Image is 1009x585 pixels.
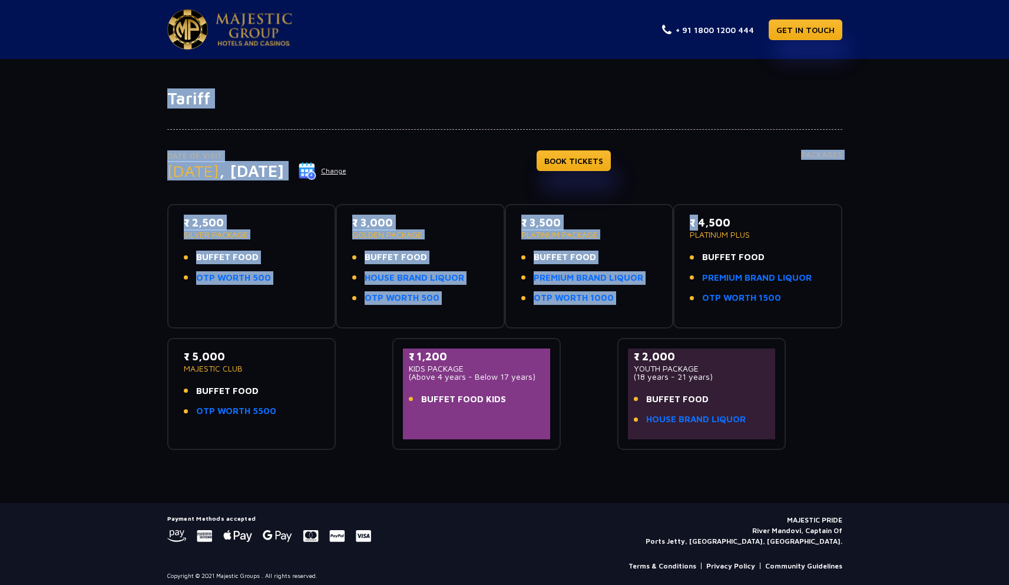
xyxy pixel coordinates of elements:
p: KIDS PACKAGE [409,364,545,373]
p: GOLDEN PACKAGE [352,231,488,239]
p: MAJESTIC CLUB [184,364,320,373]
p: YOUTH PACKAGE [634,364,770,373]
p: (Above 4 years - Below 17 years) [409,373,545,381]
span: BUFFET FOOD [365,251,427,264]
a: OTP WORTH 500 [196,271,271,285]
p: Date of Visit [167,150,347,162]
a: PREMIUM BRAND LIQUOR [702,271,812,285]
p: PLATINUM PACKAGE [521,231,657,239]
p: ₹ 2,000 [634,349,770,364]
a: Privacy Policy [706,561,755,571]
img: Majestic Pride [216,13,292,46]
p: ₹ 5,000 [184,349,320,364]
p: ₹ 3,500 [521,215,657,231]
span: , [DATE] [219,161,284,180]
a: Community Guidelines [765,561,842,571]
h4: Packages [801,150,842,193]
button: Change [298,162,347,180]
p: MAJESTIC PRIDE River Mandovi, Captain Of Ports Jetty, [GEOGRAPHIC_DATA], [GEOGRAPHIC_DATA]. [646,515,842,547]
span: BUFFET FOOD KIDS [421,393,506,406]
a: HOUSE BRAND LIQUOR [646,413,746,426]
p: PLATINUM PLUS [690,231,826,239]
img: Majestic Pride [167,9,208,50]
a: OTP WORTH 1000 [534,291,614,305]
span: BUFFET FOOD [702,251,765,264]
span: BUFFET FOOD [196,251,259,264]
p: ₹ 4,500 [690,215,826,231]
p: ₹ 3,000 [352,215,488,231]
p: Copyright © 2021 Majestic Groups . All rights reserved. [167,571,317,580]
span: [DATE] [167,161,219,180]
a: BOOK TICKETS [537,150,611,171]
span: BUFFET FOOD [646,393,709,406]
a: Terms & Conditions [628,561,696,571]
h5: Payment Methods accepted [167,515,371,522]
a: PREMIUM BRAND LIQUOR [534,271,643,285]
p: ₹ 1,200 [409,349,545,364]
h1: Tariff [167,88,842,109]
p: ₹ 2,500 [184,215,320,231]
a: OTP WORTH 500 [365,291,439,305]
a: OTP WORTH 5500 [196,405,276,418]
a: + 91 1800 1200 444 [662,24,754,36]
span: BUFFET FOOD [534,251,596,264]
span: BUFFET FOOD [196,384,259,398]
p: (18 years - 21 years) [634,373,770,381]
p: SILVER PACKAGE [184,231,320,239]
a: GET IN TOUCH [769,19,842,40]
a: HOUSE BRAND LIQUOR [365,271,464,285]
a: OTP WORTH 1500 [702,291,781,305]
